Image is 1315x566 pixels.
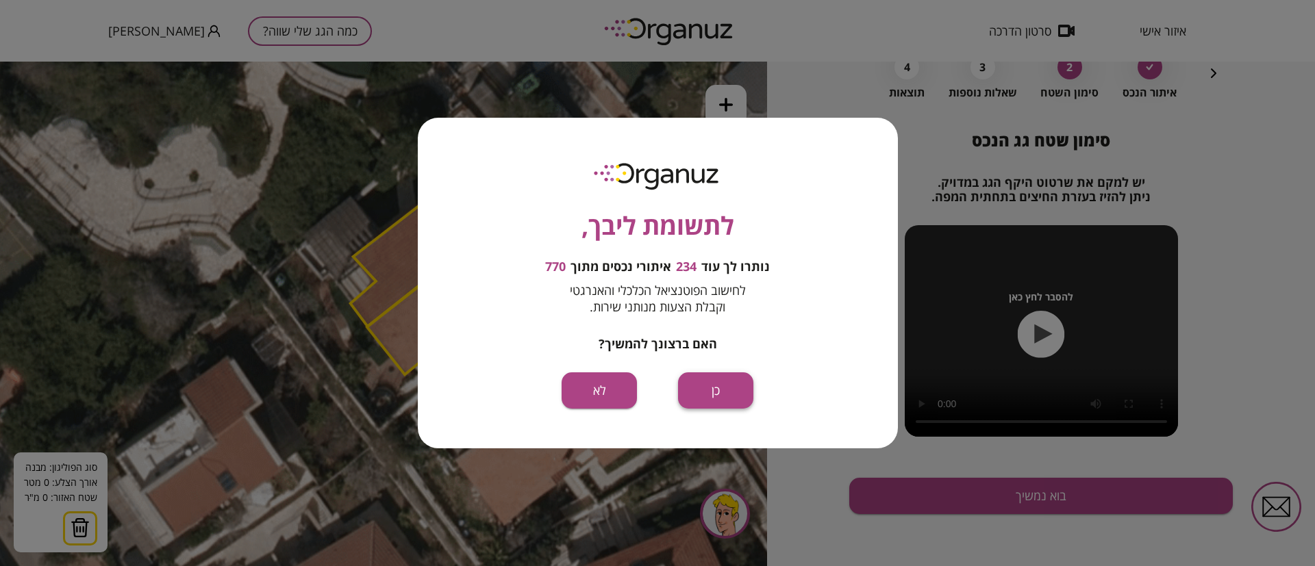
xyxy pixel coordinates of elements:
[25,399,47,412] span: מבנה
[44,414,49,427] span: 0
[599,335,717,352] span: האם ברצונך להמשיך?
[49,399,97,412] span: סוג הפוליגון:
[71,456,90,476] img: trash.svg
[545,259,566,274] span: 770
[581,207,734,244] span: לתשומת ליבך,
[51,429,97,442] span: שטח האזור:
[562,372,637,409] button: לא
[52,414,97,427] span: אורך הצלע:
[676,259,697,274] span: 234
[24,414,41,427] span: מטר
[570,282,746,315] span: לחישוב הפוטנציאל הכלכלי והאנרגטי וקבלת הצעות מנותני שירות.
[701,259,770,274] span: נותרו לך עוד
[584,157,731,194] img: logo
[571,259,671,274] span: איתורי נכסים מתוך
[42,429,48,442] span: 0
[25,429,40,442] span: מ"ּר
[678,372,753,409] button: כן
